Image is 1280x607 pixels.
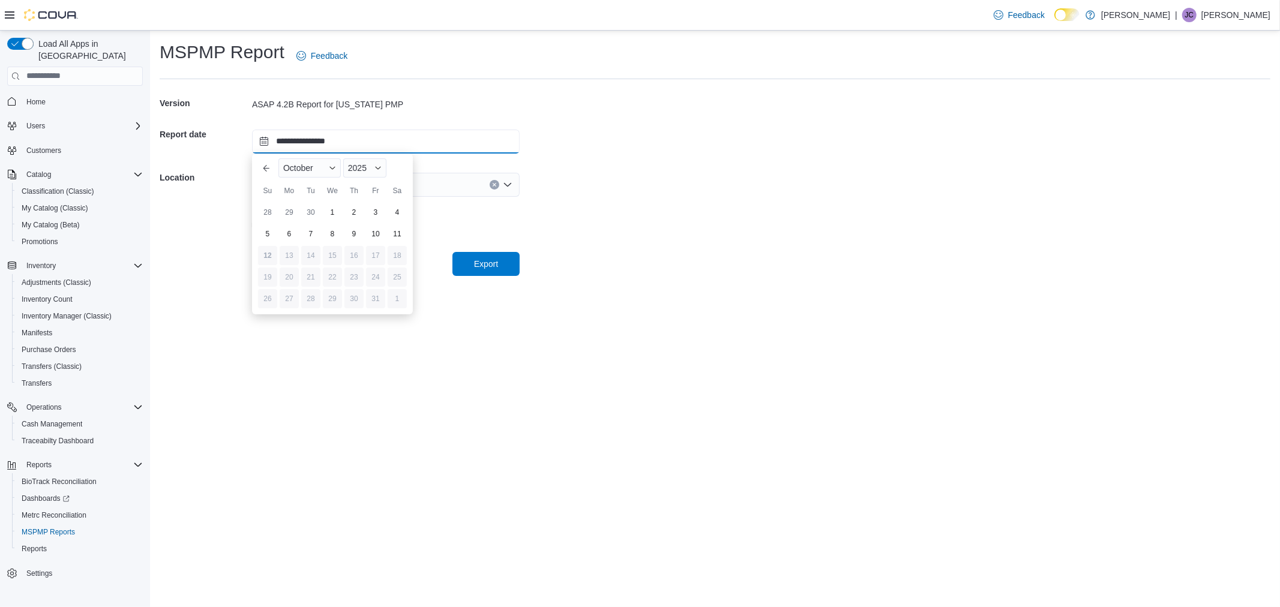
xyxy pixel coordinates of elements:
div: day-2 [344,203,364,222]
span: Users [26,121,45,131]
span: Purchase Orders [22,345,76,354]
button: Customers [2,142,148,159]
a: Cash Management [17,417,87,431]
span: Adjustments (Classic) [22,278,91,287]
a: Traceabilty Dashboard [17,434,98,448]
button: Reports [22,458,56,472]
div: day-9 [344,224,364,244]
div: day-6 [280,224,299,244]
a: Dashboards [12,490,148,507]
span: Cash Management [22,419,82,429]
span: My Catalog (Classic) [22,203,88,213]
span: Operations [22,400,143,414]
span: Transfers (Classic) [22,362,82,371]
p: [PERSON_NAME] [1101,8,1170,22]
div: day-18 [388,246,407,265]
a: Promotions [17,235,63,249]
span: Customers [26,146,61,155]
button: Classification (Classic) [12,183,148,200]
div: day-27 [280,289,299,308]
button: Inventory [22,259,61,273]
span: Home [22,94,143,109]
div: day-15 [323,246,342,265]
button: Metrc Reconciliation [12,507,148,524]
span: Reports [17,542,143,556]
button: Clear input [490,180,499,190]
span: BioTrack Reconciliation [17,474,143,489]
h5: Location [160,166,250,190]
span: Transfers (Classic) [17,359,143,374]
span: Settings [22,566,143,581]
a: My Catalog (Classic) [17,201,93,215]
button: Operations [2,399,148,416]
button: Reports [2,456,148,473]
button: Previous Month [257,158,276,178]
button: Transfers (Classic) [12,358,148,375]
div: day-8 [323,224,342,244]
button: Traceabilty Dashboard [12,432,148,449]
div: day-23 [344,268,364,287]
span: Customers [22,143,143,158]
div: We [323,181,342,200]
a: Metrc Reconciliation [17,508,91,522]
a: Manifests [17,326,57,340]
a: BioTrack Reconciliation [17,474,101,489]
span: Promotions [22,237,58,247]
span: Traceabilty Dashboard [22,436,94,446]
a: MSPMP Reports [17,525,80,539]
span: Metrc Reconciliation [22,510,86,520]
div: day-17 [366,246,385,265]
span: Manifests [17,326,143,340]
span: My Catalog (Beta) [22,220,80,230]
span: Dark Mode [1054,21,1055,22]
div: day-14 [301,246,320,265]
a: Adjustments (Classic) [17,275,96,290]
div: Button. Open the month selector. October is currently selected. [278,158,341,178]
a: Transfers (Classic) [17,359,86,374]
button: Inventory [2,257,148,274]
button: Home [2,93,148,110]
span: MSPMP Reports [22,527,75,537]
button: MSPMP Reports [12,524,148,540]
div: day-1 [323,203,342,222]
span: Adjustments (Classic) [17,275,143,290]
a: Customers [22,143,66,158]
span: Users [22,119,143,133]
div: day-22 [323,268,342,287]
a: Inventory Manager (Classic) [17,309,116,323]
div: day-12 [258,246,277,265]
span: Operations [26,402,62,412]
h1: MSPMP Report [160,40,284,64]
div: ASAP 4.2B Report for [US_STATE] PMP [252,98,520,110]
button: Inventory Count [12,291,148,308]
div: day-25 [388,268,407,287]
span: JC [1185,8,1194,22]
span: Cash Management [17,417,143,431]
button: Operations [22,400,67,414]
div: day-1 [388,289,407,308]
button: My Catalog (Classic) [12,200,148,217]
span: Reports [22,458,143,472]
a: Purchase Orders [17,342,81,357]
div: day-5 [258,224,277,244]
span: MSPMP Reports [17,525,143,539]
div: day-13 [280,246,299,265]
span: Transfers [22,378,52,388]
div: Justin Crosby [1182,8,1197,22]
h5: Report date [160,122,250,146]
a: Classification (Classic) [17,184,99,199]
div: Tu [301,181,320,200]
button: Users [22,119,50,133]
button: Settings [2,564,148,582]
div: Fr [366,181,385,200]
div: Button. Open the year selector. 2025 is currently selected. [343,158,386,178]
a: Transfers [17,376,56,390]
a: Inventory Count [17,292,77,306]
span: Reports [22,544,47,554]
div: day-19 [258,268,277,287]
button: Adjustments (Classic) [12,274,148,291]
p: [PERSON_NAME] [1201,8,1270,22]
span: Feedback [311,50,347,62]
a: Dashboards [17,491,74,506]
span: Transfers [17,376,143,390]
